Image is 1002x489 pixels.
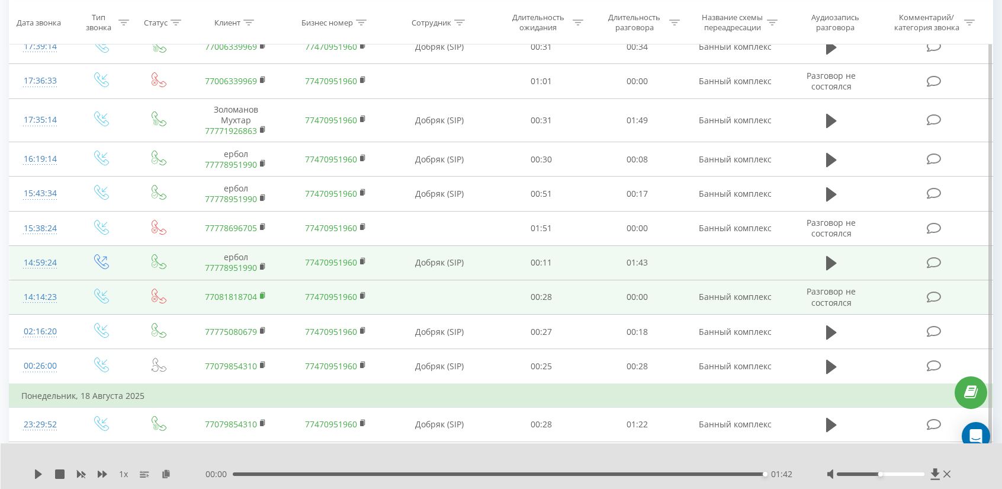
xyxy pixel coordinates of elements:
[305,114,357,126] a: 77470951960
[589,211,685,245] td: 00:00
[21,251,59,274] div: 14:59:24
[144,17,168,27] div: Статус
[685,407,785,442] td: Банный комплекс
[205,41,257,52] a: 77006339969
[186,98,286,142] td: Золоманов Мухтар
[205,159,257,170] a: 77778951990
[186,142,286,177] td: ербол
[21,108,59,132] div: 17:35:14
[386,177,493,211] td: Добряк (SIP)
[386,442,493,476] td: Добряк (SIP)
[17,17,61,27] div: Дата звонка
[589,407,685,442] td: 01:22
[386,98,493,142] td: Добряк (SIP)
[205,360,257,372] a: 77079854310
[506,12,570,33] div: Длительность ожидания
[589,280,685,314] td: 00:00
[301,17,353,27] div: Бизнес номер
[21,35,59,58] div: 17:39:14
[205,291,257,302] a: 77081818704
[305,257,357,268] a: 77470951960
[493,64,589,98] td: 01:01
[305,326,357,337] a: 77470951960
[797,12,873,33] div: Аудиозапись разговора
[386,245,493,280] td: Добряк (SIP)
[685,142,785,177] td: Банный комплекс
[386,349,493,384] td: Добряк (SIP)
[205,193,257,204] a: 77778951990
[305,360,357,372] a: 77470951960
[386,407,493,442] td: Добряк (SIP)
[878,472,883,477] div: Accessibility label
[21,354,59,378] div: 00:26:00
[685,64,785,98] td: Банный комплекс
[763,472,767,477] div: Accessibility label
[205,418,257,430] a: 77079854310
[493,245,589,280] td: 00:11
[21,182,59,205] div: 15:43:34
[589,142,685,177] td: 00:08
[685,98,785,142] td: Банный комплекс
[21,413,59,436] div: 23:29:52
[589,349,685,384] td: 00:28
[214,17,240,27] div: Клиент
[186,245,286,280] td: ербол
[685,211,785,245] td: Банный комплекс
[205,222,257,234] a: 77778696705
[589,442,685,476] td: 00:20
[9,384,993,408] td: Понедельник, 18 Августа 2025
[205,75,257,87] a: 77006339969
[81,12,115,33] div: Тип звонка
[493,142,589,177] td: 00:30
[493,177,589,211] td: 00:51
[493,98,589,142] td: 00:31
[807,286,856,308] span: Разговор не состоялся
[305,418,357,430] a: 77470951960
[685,177,785,211] td: Банный комплекс
[685,30,785,64] td: Банный комплекс
[589,30,685,64] td: 00:34
[305,291,357,302] a: 77470951960
[589,315,685,349] td: 00:18
[205,468,233,480] span: 00:00
[386,315,493,349] td: Добряк (SIP)
[807,217,856,239] span: Разговор не состоялся
[685,349,785,384] td: Банный комплекс
[962,422,990,450] div: Open Intercom Messenger
[493,30,589,64] td: 00:31
[701,12,764,33] div: Название схемы переадресации
[305,188,357,199] a: 77470951960
[21,320,59,343] div: 02:16:20
[305,75,357,87] a: 77470951960
[21,217,59,240] div: 15:38:24
[493,349,589,384] td: 00:25
[589,64,685,98] td: 00:00
[685,315,785,349] td: Банный комплекс
[21,148,59,171] div: 16:19:14
[493,442,589,476] td: 00:13
[119,468,128,480] span: 1 x
[205,262,257,273] a: 77778951990
[493,315,589,349] td: 00:27
[589,245,685,280] td: 01:43
[205,326,257,337] a: 77775080679
[603,12,666,33] div: Длительность разговора
[386,142,493,177] td: Добряк (SIP)
[21,286,59,309] div: 14:14:23
[589,98,685,142] td: 01:49
[186,177,286,211] td: ербол
[21,69,59,92] div: 17:36:33
[305,154,357,165] a: 77470951960
[305,41,357,52] a: 77470951960
[493,407,589,442] td: 00:28
[493,280,589,314] td: 00:28
[412,17,451,27] div: Сотрудник
[892,12,961,33] div: Комментарий/категория звонка
[205,125,257,136] a: 77771926863
[771,468,792,480] span: 01:42
[807,70,856,92] span: Разговор не состоялся
[493,211,589,245] td: 01:51
[305,222,357,234] a: 77470951960
[589,177,685,211] td: 00:17
[386,30,493,64] td: Добряк (SIP)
